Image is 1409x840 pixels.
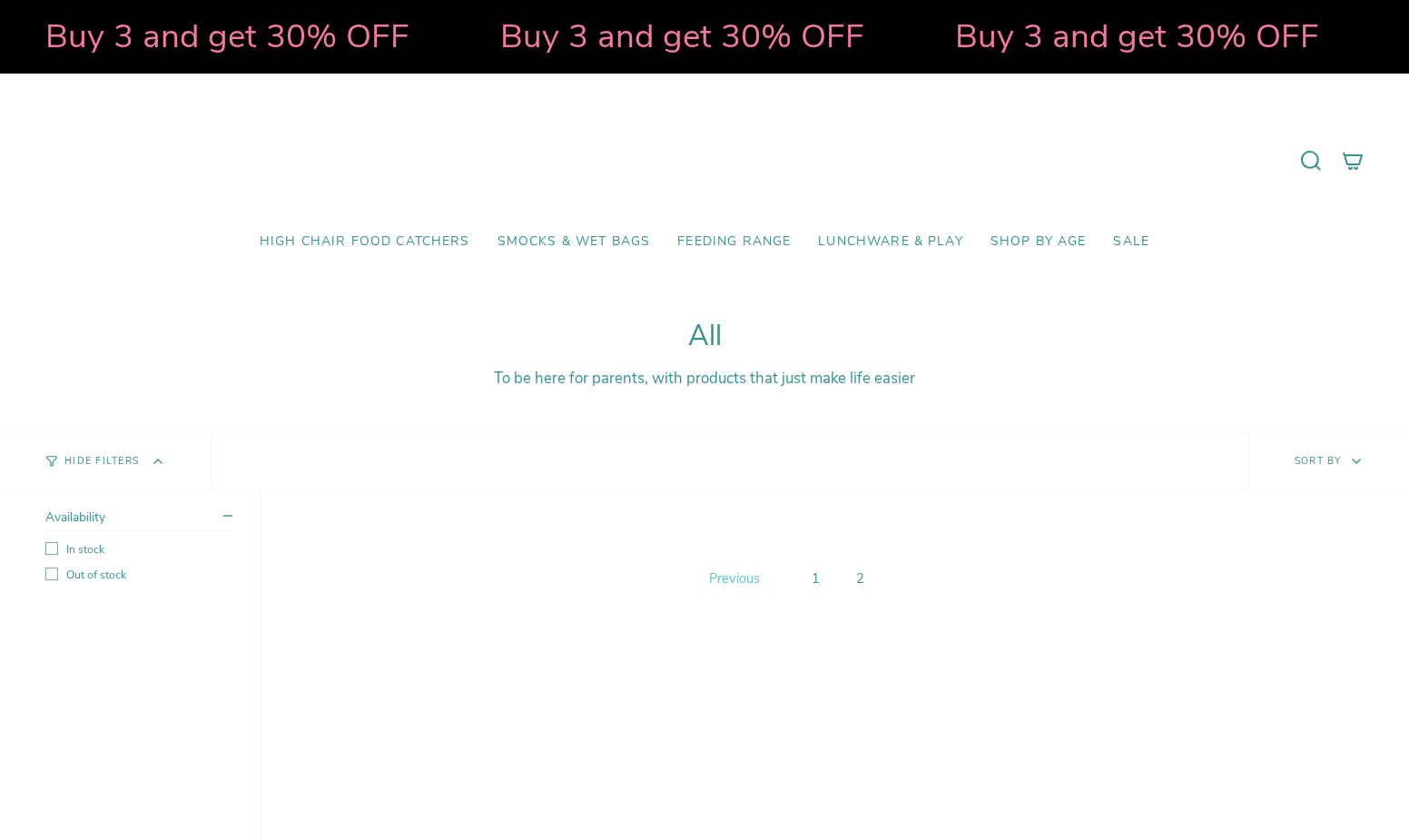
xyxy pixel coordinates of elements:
[849,566,872,591] a: 2
[45,509,232,531] summary: Availability
[1248,433,1409,489] button: Sort by
[260,234,470,250] span: High Chair Food Catchers
[804,566,827,591] a: 1
[45,542,232,557] label: In stock
[548,101,862,221] a: Mumma’s Little Helpers
[45,568,232,582] label: Out of stock
[498,234,651,250] span: Smocks & Wet Bags
[990,234,1087,250] span: Shop by Age
[484,221,665,263] a: Smocks & Wet Bags
[664,221,804,263] a: Feeding Range
[677,234,791,250] span: Feeding Range
[943,14,1307,59] strong: Buy 3 and get 30% OFF
[804,221,976,263] a: Lunchware & Play
[246,221,484,263] a: High Chair Food Catchers
[818,234,962,250] span: Lunchware & Play
[45,320,1364,353] h1: All
[977,221,1100,263] a: Shop by Age
[709,569,760,588] span: Previous
[1113,234,1149,250] span: SALE
[34,14,398,59] strong: Buy 3 and get 30% OFF
[704,565,764,592] a: Previous
[488,14,852,59] strong: Buy 3 and get 30% OFF
[1295,454,1342,468] span: Sort by
[45,509,105,526] span: Availability
[494,368,915,389] span: To be here for parents, with products that just make life easier
[64,457,139,467] span: Hide Filters
[1099,221,1163,263] a: SALE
